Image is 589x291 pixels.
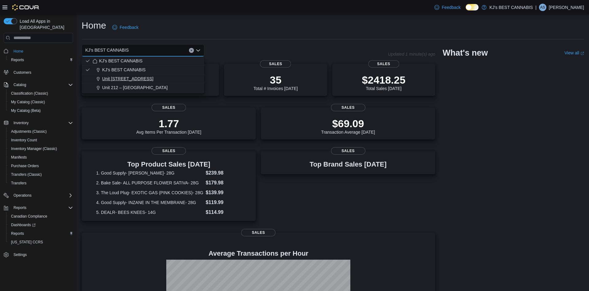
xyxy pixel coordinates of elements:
[443,48,488,58] h2: What's new
[11,119,73,127] span: Inventory
[11,108,41,113] span: My Catalog (Beta)
[9,107,73,114] span: My Catalog (Beta)
[206,169,241,177] dd: $239.98
[9,221,38,229] a: Dashboards
[9,221,73,229] span: Dashboards
[13,252,27,257] span: Settings
[9,154,73,161] span: Manifests
[9,136,73,144] span: Inventory Count
[9,171,73,178] span: Transfers (Classic)
[11,146,57,151] span: Inventory Manager (Classic)
[253,74,298,86] p: 35
[11,251,73,258] span: Settings
[6,106,75,115] button: My Catalog (Beta)
[11,192,73,199] span: Operations
[152,147,186,155] span: Sales
[1,250,75,259] button: Settings
[82,19,106,32] h1: Home
[6,127,75,136] button: Adjustments (Classic)
[189,48,194,53] button: Clear input
[6,89,75,98] button: Classification (Classic)
[9,154,29,161] a: Manifests
[6,238,75,246] button: [US_STATE] CCRS
[96,190,203,196] dt: 3. The Loud Plug- EXOTIC GAS (PINK COOKIES)- 28G
[11,100,45,104] span: My Catalog (Classic)
[196,48,201,53] button: Close list of options
[11,251,29,258] a: Settings
[490,4,533,11] p: KJ's BEST CANNABIS
[11,119,31,127] button: Inventory
[102,85,167,91] span: Unit 212 – [GEOGRAPHIC_DATA]
[6,136,75,144] button: Inventory Count
[6,153,75,162] button: Manifests
[331,104,365,111] span: Sales
[331,147,365,155] span: Sales
[136,117,201,130] p: 1.77
[11,204,29,211] button: Reports
[96,199,203,206] dt: 4. Good Supply- INZANE IN THE MEMBRANE- 28G
[11,81,73,88] span: Catalog
[11,69,34,76] a: Customers
[82,57,204,92] div: Choose from the following options
[11,163,39,168] span: Purchase Orders
[12,4,40,10] img: Cova
[96,170,203,176] dt: 1. Good Supply- [PERSON_NAME]- 28G
[310,161,387,168] h3: Top Brand Sales [DATE]
[13,49,23,54] span: Home
[388,52,435,57] p: Updated 1 minute(s) ago
[11,155,27,160] span: Manifests
[9,162,41,170] a: Purchase Orders
[6,144,75,153] button: Inventory Manager (Classic)
[206,179,241,187] dd: $179.98
[9,145,73,152] span: Inventory Manager (Classic)
[260,60,291,68] span: Sales
[4,44,73,275] nav: Complex example
[11,214,47,219] span: Canadian Compliance
[6,179,75,187] button: Transfers
[9,238,73,246] span: Washington CCRS
[82,57,204,65] button: KJ's BEST CANNABIS
[152,104,186,111] span: Sales
[6,162,75,170] button: Purchase Orders
[110,21,141,33] a: Feedback
[102,76,153,82] span: Unit [STREET_ADDRESS]
[87,250,430,257] h4: Average Transactions per Hour
[9,107,43,114] a: My Catalog (Beta)
[11,129,47,134] span: Adjustments (Classic)
[9,162,73,170] span: Purchase Orders
[9,136,40,144] a: Inventory Count
[206,199,241,206] dd: $119.99
[9,128,49,135] a: Adjustments (Classic)
[85,46,129,54] span: KJ's BEST CANNABIS
[368,60,399,68] span: Sales
[11,172,42,177] span: Transfers (Classic)
[442,4,460,10] span: Feedback
[6,56,75,64] button: Reports
[540,4,545,11] span: AS
[136,117,201,135] div: Avg Items Per Transaction [DATE]
[11,240,43,245] span: [US_STATE] CCRS
[1,46,75,55] button: Home
[96,180,203,186] dt: 2. Bake Sale- ALL PURPOSE FLOWER SATIVA- 28G
[9,171,44,178] a: Transfers (Classic)
[9,90,51,97] a: Classification (Classic)
[321,117,375,135] div: Transaction Average [DATE]
[432,1,463,14] a: Feedback
[253,74,298,91] div: Total # Invoices [DATE]
[535,4,537,11] p: |
[13,193,32,198] span: Operations
[99,58,143,64] span: KJ's BEST CANNABIS
[11,181,26,186] span: Transfers
[11,91,48,96] span: Classification (Classic)
[6,212,75,221] button: Canadian Compliance
[362,74,406,91] div: Total Sales [DATE]
[9,230,26,237] a: Reports
[6,98,75,106] button: My Catalog (Classic)
[9,56,73,64] span: Reports
[241,229,275,236] span: Sales
[13,82,26,87] span: Catalog
[11,192,34,199] button: Operations
[1,119,75,127] button: Inventory
[13,70,31,75] span: Customers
